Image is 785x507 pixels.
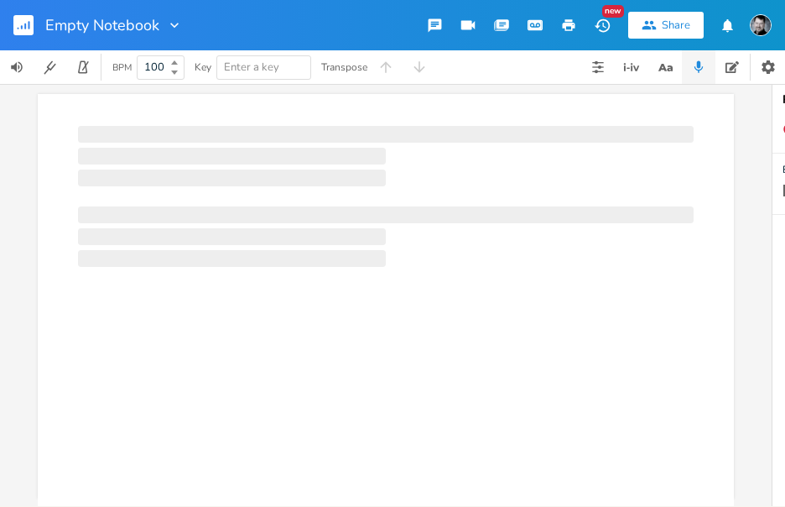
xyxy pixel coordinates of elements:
[112,63,132,72] div: BPM
[45,18,159,33] span: Empty Notebook
[628,12,704,39] button: Share
[662,18,690,33] div: Share
[602,5,624,18] div: New
[321,62,367,72] div: Transpose
[224,60,279,75] span: Enter a key
[195,62,211,72] div: Key
[750,14,772,36] img: Timothy James
[585,10,619,40] button: New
